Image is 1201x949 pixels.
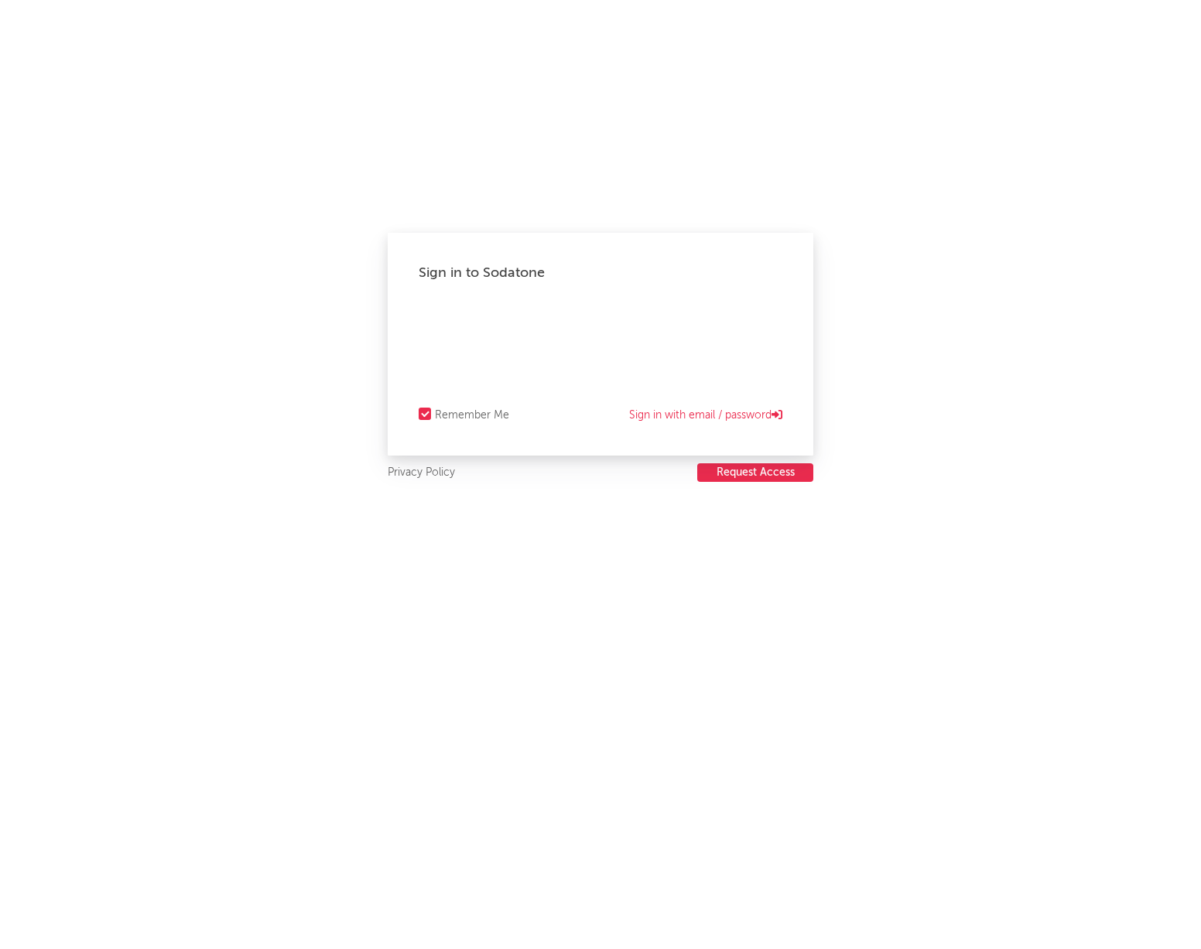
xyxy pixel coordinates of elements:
[629,406,782,425] a: Sign in with email / password
[435,406,509,425] div: Remember Me
[697,463,813,483] a: Request Access
[697,463,813,482] button: Request Access
[388,463,455,483] a: Privacy Policy
[419,264,782,282] div: Sign in to Sodatone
